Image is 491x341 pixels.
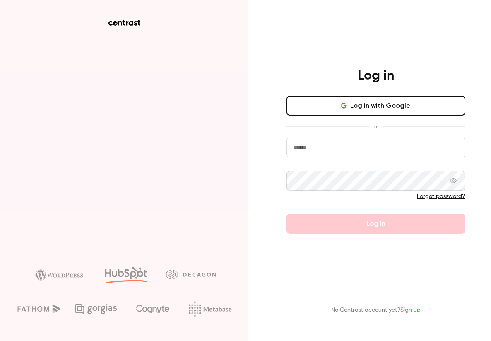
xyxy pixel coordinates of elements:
button: Log in with Google [286,96,465,116]
a: Sign up [400,307,421,313]
a: Forgot password? [417,193,465,199]
p: No Contrast account yet? [331,306,421,314]
h4: Log in [358,68,394,84]
img: decagon [166,270,216,279]
span: or [369,122,383,131]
